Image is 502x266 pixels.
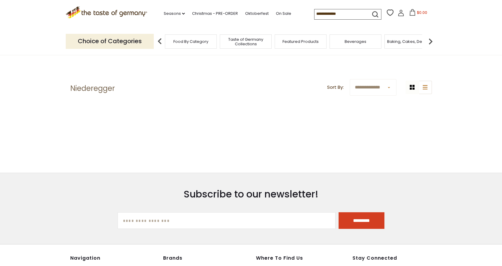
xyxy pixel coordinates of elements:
[256,255,325,261] h4: Where to find us
[276,10,291,17] a: On Sale
[327,84,344,91] label: Sort By:
[425,35,437,47] img: next arrow
[387,39,434,44] a: Baking, Cakes, Desserts
[417,10,427,15] span: $0.00
[192,10,238,17] a: Christmas - PRE-ORDER
[406,9,431,18] button: $0.00
[352,255,432,261] h4: Stay Connected
[173,39,208,44] a: Food By Category
[283,39,319,44] a: Featured Products
[163,255,250,261] h4: Brands
[70,255,157,261] h4: Navigation
[118,188,385,200] h3: Subscribe to our newsletter!
[154,35,166,47] img: previous arrow
[66,34,154,49] p: Choice of Categories
[345,39,366,44] a: Beverages
[164,10,185,17] a: Seasons
[70,84,115,93] h1: Niederegger
[222,37,270,46] a: Taste of Germany Collections
[245,10,269,17] a: Oktoberfest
